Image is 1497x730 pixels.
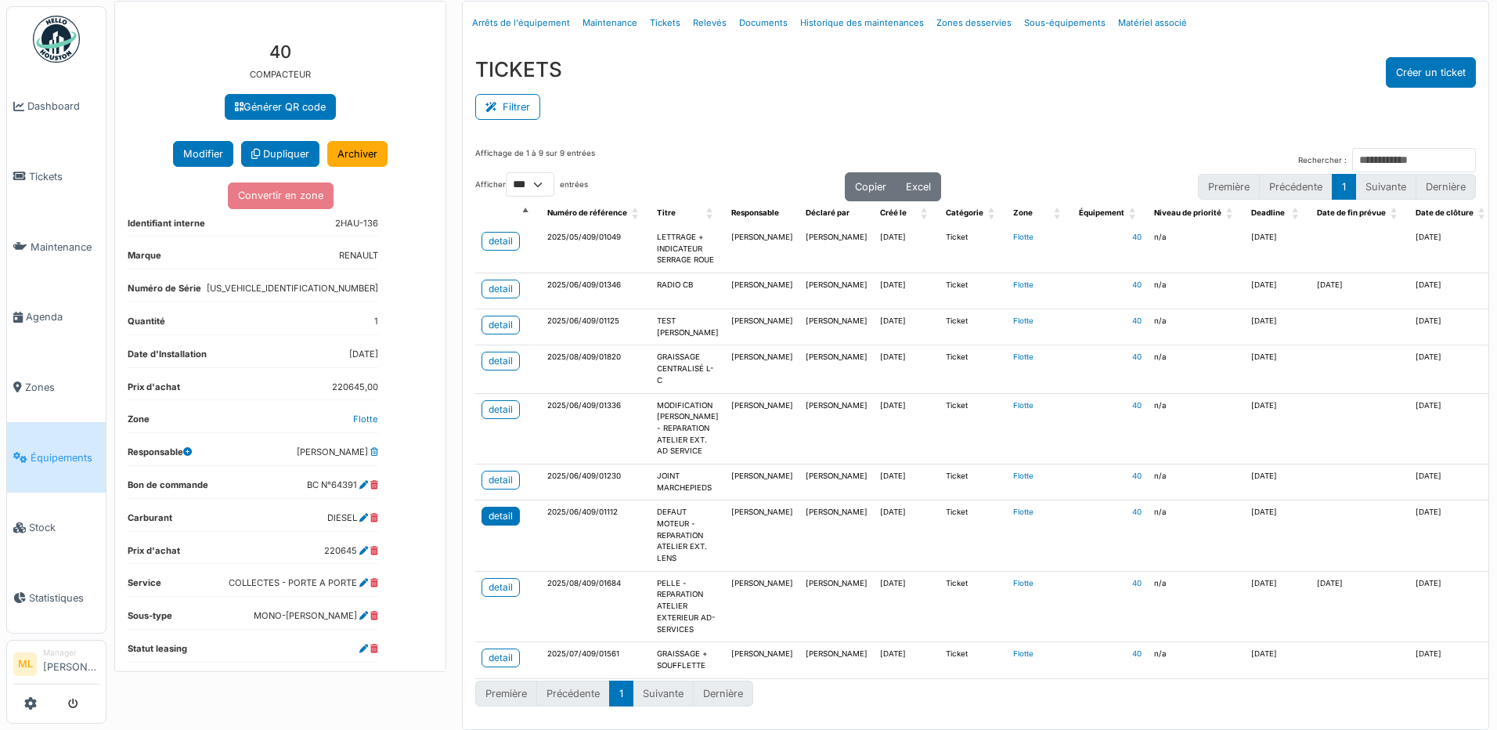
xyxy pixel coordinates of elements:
[644,5,687,42] a: Tickets
[1079,208,1124,217] span: Équipement
[128,446,192,465] dt: Responsable
[874,642,940,678] td: [DATE]
[1245,501,1311,571] td: [DATE]
[33,16,80,63] img: Badge_color-CXgf-gQk.svg
[489,509,513,523] div: detail
[725,345,799,393] td: [PERSON_NAME]
[1148,642,1245,678] td: n/a
[1013,233,1033,241] a: Flotte
[988,201,997,226] span: Catégorie: Activate to sort
[332,381,378,394] dd: 220645,00
[541,642,651,678] td: 2025/07/409/01561
[43,647,99,659] div: Manager
[29,591,99,605] span: Statistiques
[1478,201,1488,226] span: Date de clôture: Activate to sort
[307,479,378,492] dd: BC N°64391
[541,393,651,464] td: 2025/06/409/01336
[1409,571,1497,641] td: [DATE]
[799,273,874,309] td: [PERSON_NAME]
[128,315,165,334] dt: Quantité
[482,316,520,334] a: detail
[930,5,1018,42] a: Zones desservies
[725,571,799,641] td: [PERSON_NAME]
[874,393,940,464] td: [DATE]
[1409,464,1497,500] td: [DATE]
[940,642,1007,678] td: Ticket
[651,273,725,309] td: RADIO CB
[27,99,99,114] span: Dashboard
[1317,208,1386,217] span: Date de fin prévue
[241,141,319,167] a: Dupliquer
[1386,57,1476,88] button: Créer un ticket
[339,249,378,262] dd: RENAULT
[26,309,99,324] span: Agenda
[489,354,513,368] div: detail
[31,450,99,465] span: Équipements
[475,94,540,120] button: Filtrer
[576,5,644,42] a: Maintenance
[946,208,983,217] span: Catégorie
[896,172,941,201] button: Excel
[1298,155,1347,167] label: Rechercher :
[1245,393,1311,464] td: [DATE]
[489,473,513,487] div: detail
[1132,352,1142,361] a: 40
[1013,316,1033,325] a: Flotte
[794,5,930,42] a: Historique des maintenances
[1132,649,1142,658] a: 40
[7,563,106,634] a: Statistiques
[1198,174,1476,200] nav: pagination
[128,282,201,302] dt: Numéro de Série
[335,217,378,230] dd: 2HAU-136
[1013,579,1033,587] a: Flotte
[799,571,874,641] td: [PERSON_NAME]
[1129,201,1138,226] span: Équipement: Activate to sort
[7,142,106,212] a: Tickets
[1013,352,1033,361] a: Flotte
[1148,273,1245,309] td: n/a
[1245,226,1311,273] td: [DATE]
[482,232,520,251] a: detail
[207,282,378,295] dd: [US_VEHICLE_IDENTIFICATION_NUMBER]
[1409,309,1497,345] td: [DATE]
[482,280,520,298] a: detail
[940,464,1007,500] td: Ticket
[799,393,874,464] td: [PERSON_NAME]
[7,282,106,352] a: Agenda
[128,544,180,564] dt: Prix d'achat
[128,413,150,432] dt: Zone
[173,141,233,167] button: Modifier
[1416,208,1474,217] span: Date de clôture
[29,520,99,535] span: Stock
[128,381,180,400] dt: Prix d'achat
[225,94,336,120] a: Générer QR code
[731,208,779,217] span: Responsable
[1311,571,1409,641] td: [DATE]
[874,309,940,345] td: [DATE]
[489,403,513,417] div: detail
[1245,571,1311,641] td: [DATE]
[921,201,930,226] span: Créé le: Activate to sort
[128,249,161,269] dt: Marque
[489,580,513,594] div: detail
[128,609,172,629] dt: Sous-type
[940,571,1007,641] td: Ticket
[1409,273,1497,309] td: [DATE]
[297,446,378,459] dd: [PERSON_NAME]
[506,172,554,197] select: Afficherentrées
[541,273,651,309] td: 2025/06/409/01346
[7,422,106,493] a: Équipements
[1245,642,1311,678] td: [DATE]
[940,273,1007,309] td: Ticket
[1251,208,1285,217] span: Deadline
[874,571,940,641] td: [DATE]
[874,464,940,500] td: [DATE]
[1409,393,1497,464] td: [DATE]
[874,226,940,273] td: [DATE]
[940,501,1007,571] td: Ticket
[1132,579,1142,587] a: 40
[1409,642,1497,678] td: [DATE]
[1292,201,1301,226] span: Deadline: Activate to sort
[1332,174,1356,200] button: 1
[1148,345,1245,393] td: n/a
